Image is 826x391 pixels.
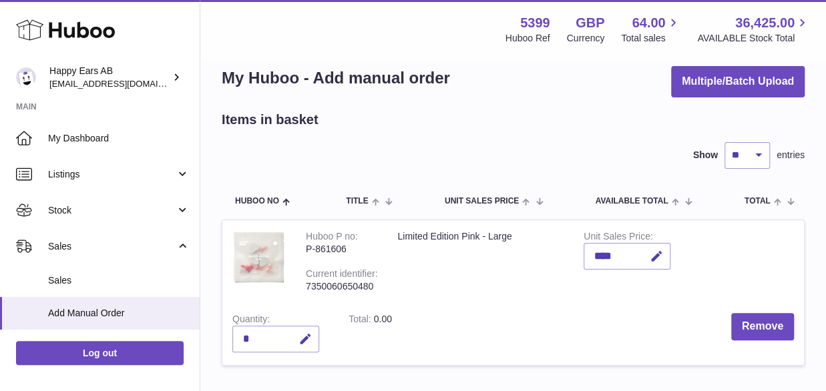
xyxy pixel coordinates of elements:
[745,197,771,206] span: Total
[632,14,665,32] span: 64.00
[235,197,279,206] span: Huboo no
[445,197,519,206] span: Unit Sales Price
[48,132,190,145] span: My Dashboard
[306,231,358,245] div: Huboo P no
[777,149,805,161] span: entries
[374,314,392,324] span: 0.00
[232,230,286,285] img: Limited Edition Pink - Large
[48,240,176,253] span: Sales
[306,280,377,293] div: 7350060650480
[621,14,680,45] a: 64.00 Total sales
[621,32,680,45] span: Total sales
[48,307,190,320] span: Add Manual Order
[595,197,668,206] span: AVAILABLE Total
[349,314,373,328] label: Total
[232,314,270,328] label: Quantity
[671,66,805,97] button: Multiple/Batch Upload
[222,67,450,89] h1: My Huboo - Add manual order
[567,32,605,45] div: Currency
[387,220,574,303] td: Limited Edition Pink - Large
[584,231,652,245] label: Unit Sales Price
[306,243,377,256] div: P-861606
[346,197,368,206] span: Title
[306,268,377,282] div: Current identifier
[697,32,810,45] span: AVAILABLE Stock Total
[48,168,176,181] span: Listings
[576,14,604,32] strong: GBP
[697,14,810,45] a: 36,425.00 AVAILABLE Stock Total
[49,65,170,90] div: Happy Ears AB
[16,341,184,365] a: Log out
[48,204,176,217] span: Stock
[735,14,795,32] span: 36,425.00
[16,67,36,87] img: 3pl@happyearsearplugs.com
[49,78,196,89] span: [EMAIL_ADDRESS][DOMAIN_NAME]
[693,149,718,161] label: Show
[520,14,550,32] strong: 5399
[222,111,319,129] h2: Items in basket
[731,313,794,340] button: Remove
[48,274,190,287] span: Sales
[505,32,550,45] div: Huboo Ref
